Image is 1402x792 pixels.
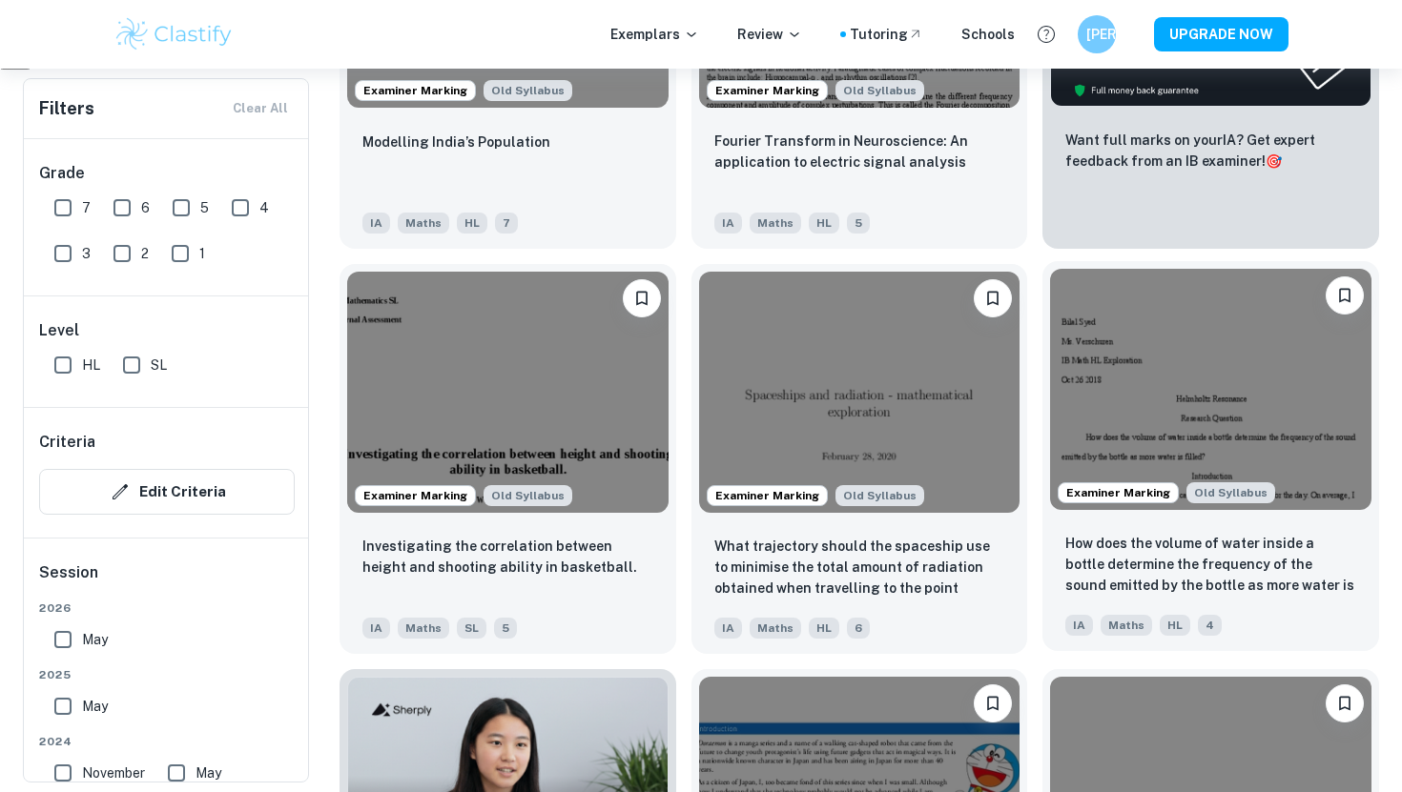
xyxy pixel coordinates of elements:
span: Maths [398,213,449,234]
img: Maths IA example thumbnail: What trajectory should the spaceship use [699,272,1021,512]
span: 6 [847,618,870,639]
span: Old Syllabus [835,80,924,101]
span: 1 [199,243,205,264]
p: Exemplars [610,24,699,45]
span: SL [457,618,486,639]
span: 5 [847,213,870,234]
span: 7 [495,213,518,234]
a: Tutoring [850,24,923,45]
span: Examiner Marking [708,82,827,99]
span: May [82,629,108,650]
h6: [PERSON_NAME] [1086,24,1108,45]
span: Maths [398,618,449,639]
img: Clastify logo [113,15,235,53]
button: Bookmark [974,684,1012,722]
span: 4 [259,197,269,218]
h6: Grade [39,162,295,185]
span: IA [714,618,742,639]
button: Edit Criteria [39,469,295,515]
span: 2026 [39,599,295,617]
h6: Level [39,319,295,342]
h6: Filters [39,95,94,122]
span: 3 [82,243,91,264]
button: UPGRADE NOW [1154,17,1289,51]
span: Old Syllabus [484,80,572,101]
span: 🎯 [1266,153,1282,169]
button: Bookmark [1326,684,1364,722]
span: Examiner Marking [356,82,475,99]
span: HL [82,355,100,376]
span: Maths [750,213,801,234]
span: 2025 [39,666,295,683]
a: Examiner MarkingAlthough this IA is written for the old math syllabus (last exam in November 2020... [1042,264,1379,653]
p: What trajectory should the spaceship use to minimise the total amount of radiation obtained when ... [714,536,1005,600]
span: May [196,762,221,783]
span: 5 [200,197,209,218]
span: November [82,762,145,783]
p: Modelling India’s Population [362,132,550,152]
span: Old Syllabus [1186,482,1275,503]
div: Although this IA is written for the old math syllabus (last exam in November 2020), the current I... [835,80,924,101]
span: Old Syllabus [835,485,924,506]
button: Bookmark [623,279,661,317]
span: IA [362,618,390,639]
span: HL [809,213,839,234]
h6: Criteria [39,431,95,454]
span: 7 [82,197,91,218]
span: HL [809,618,839,639]
span: Maths [1101,615,1152,636]
span: IA [362,213,390,234]
a: Examiner MarkingAlthough this IA is written for the old math syllabus (last exam in November 2020... [340,264,676,653]
div: Although this IA is written for the old math syllabus (last exam in November 2020), the current I... [835,485,924,506]
span: Old Syllabus [484,485,572,506]
span: 6 [141,197,150,218]
h6: Session [39,561,295,599]
button: [PERSON_NAME] [1078,15,1116,53]
button: Bookmark [974,279,1012,317]
p: Review [737,24,802,45]
a: Examiner MarkingAlthough this IA is written for the old math syllabus (last exam in November 2020... [691,264,1028,653]
span: HL [457,213,487,234]
span: May [82,696,108,717]
span: Examiner Marking [708,487,827,504]
div: Although this IA is written for the old math syllabus (last exam in November 2020), the current I... [1186,482,1275,503]
span: 5 [494,618,517,639]
span: 2024 [39,733,295,750]
span: IA [714,213,742,234]
span: SL [151,355,167,376]
span: IA [1065,615,1093,636]
span: Examiner Marking [1059,484,1178,501]
div: Although this IA is written for the old math syllabus (last exam in November 2020), the current I... [484,80,572,101]
img: Maths IA example thumbnail: Investigating the correlation between he [347,272,669,512]
span: Examiner Marking [356,487,475,504]
div: Although this IA is written for the old math syllabus (last exam in November 2020), the current I... [484,485,572,506]
p: Want full marks on your IA ? Get expert feedback from an IB examiner! [1065,130,1356,172]
img: Maths IA example thumbnail: How does the volume of water inside a bo [1050,269,1371,509]
p: Fourier Transform in Neuroscience: An application to electric signal analysis [714,131,1005,173]
button: Help and Feedback [1030,18,1062,51]
p: How does the volume of water inside a bottle determine the frequency of the sound emitted by the ... [1065,533,1356,598]
p: Investigating the correlation between height and shooting ability in basketball. [362,536,653,578]
span: Maths [750,618,801,639]
span: HL [1160,615,1190,636]
a: Schools [961,24,1015,45]
span: 2 [141,243,149,264]
span: 4 [1198,615,1222,636]
button: Bookmark [1326,276,1364,315]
